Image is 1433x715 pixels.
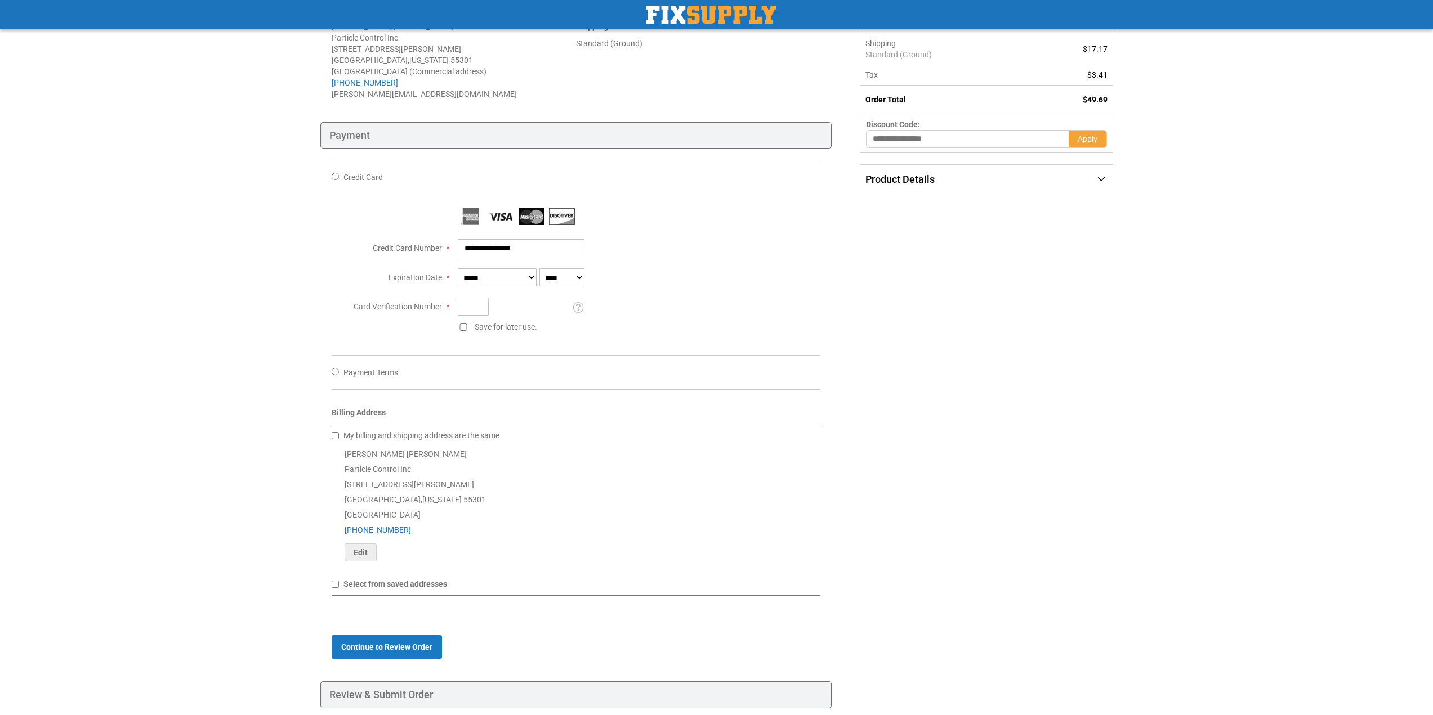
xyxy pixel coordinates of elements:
span: Payment Terms [343,368,398,377]
span: $3.41 [1087,70,1108,79]
span: Save for later use. [475,322,537,331]
img: Fix Industrial Supply [646,6,776,24]
img: MasterCard [519,208,544,225]
span: Product Details [865,173,935,185]
span: Standard (Ground) [865,49,1027,60]
span: Discount Code: [866,120,920,129]
span: Card Verification Number [354,302,442,311]
strong: : [576,22,640,31]
div: Billing Address [332,407,821,424]
span: Credit Card [343,173,383,182]
a: store logo [646,6,776,24]
span: Credit Card Number [373,244,442,253]
button: Apply [1069,130,1107,148]
button: Edit [345,543,377,561]
a: [PHONE_NUMBER] [345,525,411,534]
span: [US_STATE] [409,56,449,65]
span: Shipping Method [576,22,637,31]
span: My billing and shipping address are the same [343,431,499,440]
img: American Express [458,208,484,225]
div: Standard (Ground) [576,38,820,49]
div: Review & Submit Order [320,681,832,708]
span: Apply [1078,134,1097,143]
span: [PERSON_NAME][EMAIL_ADDRESS][DOMAIN_NAME] [332,89,517,98]
span: Select from saved addresses [343,579,447,588]
th: Tax [860,65,1033,86]
span: Continue to Review Order [341,642,432,651]
span: Expiration Date [389,273,442,282]
img: Visa [488,208,514,225]
span: Shipping [865,39,896,48]
div: [PERSON_NAME] [PERSON_NAME] Particle Control Inc [STREET_ADDRESS][PERSON_NAME] [GEOGRAPHIC_DATA] ... [332,447,821,561]
a: [PHONE_NUMBER] [332,78,398,87]
span: $17.17 [1083,44,1108,53]
button: Continue to Review Order [332,635,442,659]
span: [US_STATE] [422,495,462,504]
span: $49.69 [1083,95,1108,104]
address: [PERSON_NAME] [PERSON_NAME] Particle Control Inc [STREET_ADDRESS][PERSON_NAME] [GEOGRAPHIC_DATA] ... [332,21,576,100]
span: Edit [354,548,368,557]
div: Payment [320,122,832,149]
img: Discover [549,208,575,225]
strong: Order Total [865,95,906,104]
